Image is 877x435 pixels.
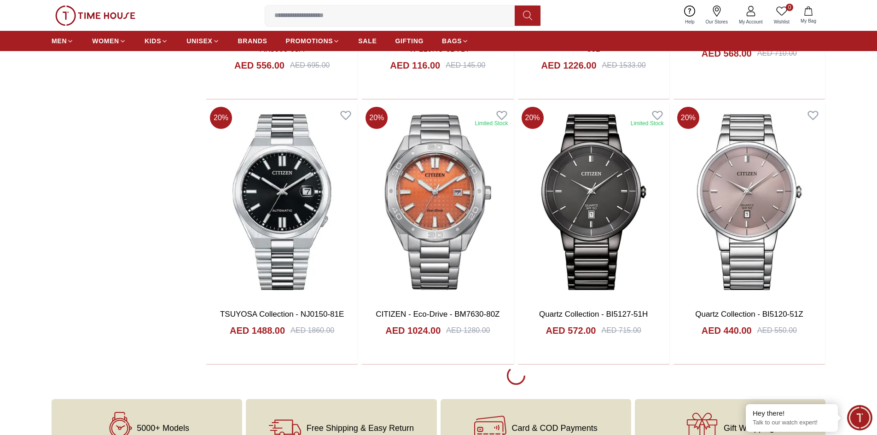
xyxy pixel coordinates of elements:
p: Talk to our watch expert! [753,419,831,427]
span: 20 % [366,107,388,129]
h4: AED 440.00 [702,324,752,337]
span: MEN [52,36,67,46]
a: KIDS [145,33,168,49]
div: AED 715.00 [601,325,641,336]
span: Our Stores [702,18,732,25]
div: Chat Widget [847,405,872,430]
h4: AED 116.00 [390,59,440,72]
span: My Account [735,18,767,25]
a: WOMEN [92,33,126,49]
span: 20 % [210,107,232,129]
img: TSUYOSA Collection - NJ0150-81E [206,103,358,301]
div: AED 1280.00 [446,325,490,336]
span: 20 % [677,107,699,129]
span: Wishlist [770,18,793,25]
img: CITIZEN - Eco-Drive - BM7630-80Z [362,103,513,301]
span: My Bag [797,17,820,24]
a: SALE [358,33,377,49]
h4: AED 556.00 [234,59,285,72]
h4: AED 1488.00 [230,324,285,337]
a: UNISEX [186,33,219,49]
span: SALE [358,36,377,46]
a: Help [680,4,700,27]
a: CITIZEN - Eco-Drive - BM7630-80Z [376,310,499,319]
span: 0 [786,4,793,11]
a: GIFTING [395,33,424,49]
span: WOMEN [92,36,119,46]
a: Our Stores [700,4,733,27]
h4: AED 572.00 [546,324,596,337]
span: GIFTING [395,36,424,46]
img: Quartz Collection - BI5120-51Z [674,103,825,301]
a: MEN [52,33,74,49]
img: Quartz Collection - BI5127-51H [518,103,669,301]
a: TSUYOSA Collection - NJ0150-81E [220,310,344,319]
div: AED 145.00 [446,60,485,71]
div: AED 1860.00 [290,325,334,336]
h4: AED 568.00 [702,47,752,60]
span: 5000+ Models [137,423,189,433]
a: Quartz Collection - BI5120-51Z [695,310,803,319]
button: My Bag [795,5,822,26]
span: Gift Wrapping [724,423,774,433]
img: ... [55,6,135,26]
div: AED 1533.00 [602,60,646,71]
a: BRANDS [238,33,267,49]
span: BAGS [442,36,462,46]
div: AED 695.00 [290,60,330,71]
a: PROMOTIONS [286,33,340,49]
a: BAGS [442,33,469,49]
div: AED 710.00 [757,48,797,59]
div: Limited Stock [631,120,664,127]
div: Limited Stock [475,120,508,127]
span: KIDS [145,36,161,46]
span: BRANDS [238,36,267,46]
a: 0Wishlist [768,4,795,27]
span: UNISEX [186,36,212,46]
span: 20 % [522,107,544,129]
span: Card & COD Payments [512,423,598,433]
span: Free Shipping & Easy Return [307,423,414,433]
span: PROMOTIONS [286,36,333,46]
span: Help [681,18,698,25]
a: Quartz Collection - BI5127-51H [539,310,648,319]
div: AED 550.00 [757,325,797,336]
div: Hey there! [753,409,831,418]
h4: AED 1226.00 [541,59,596,72]
h4: AED 1024.00 [385,324,441,337]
